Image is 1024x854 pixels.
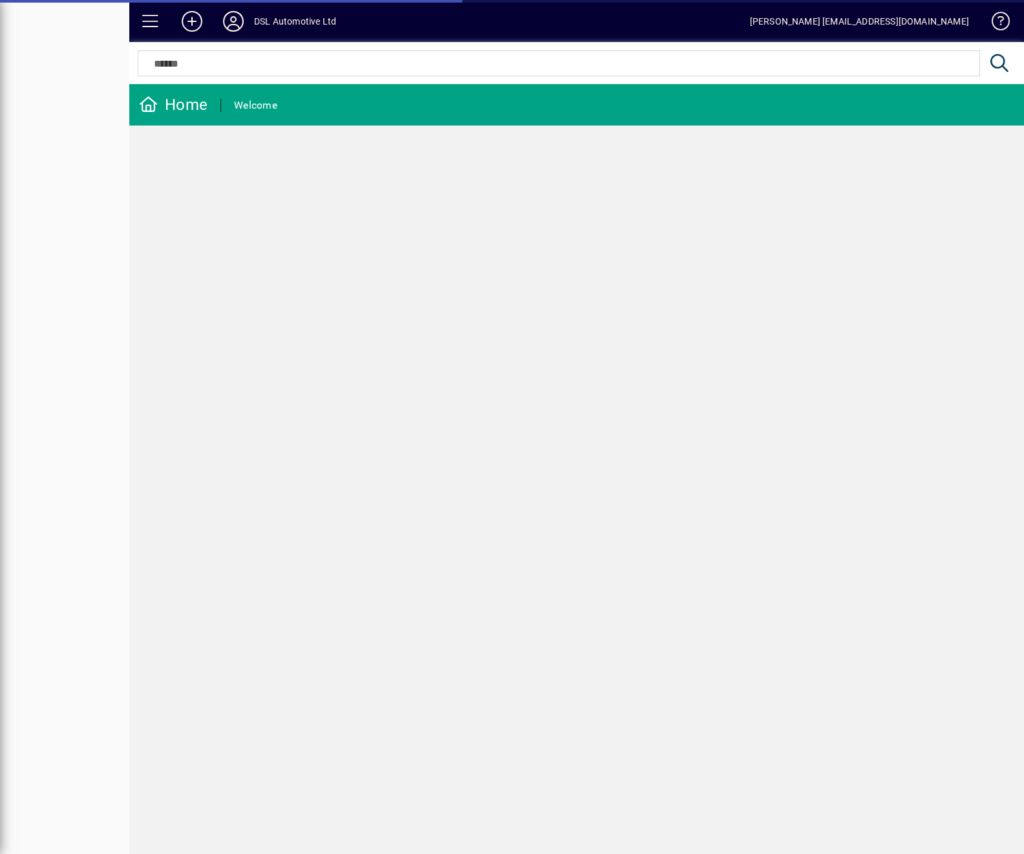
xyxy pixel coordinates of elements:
[139,94,208,115] div: Home
[234,95,277,116] div: Welcome
[213,10,254,33] button: Profile
[171,10,213,33] button: Add
[254,11,336,32] div: DSL Automotive Ltd
[982,3,1008,45] a: Knowledge Base
[750,11,969,32] div: [PERSON_NAME] [EMAIL_ADDRESS][DOMAIN_NAME]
